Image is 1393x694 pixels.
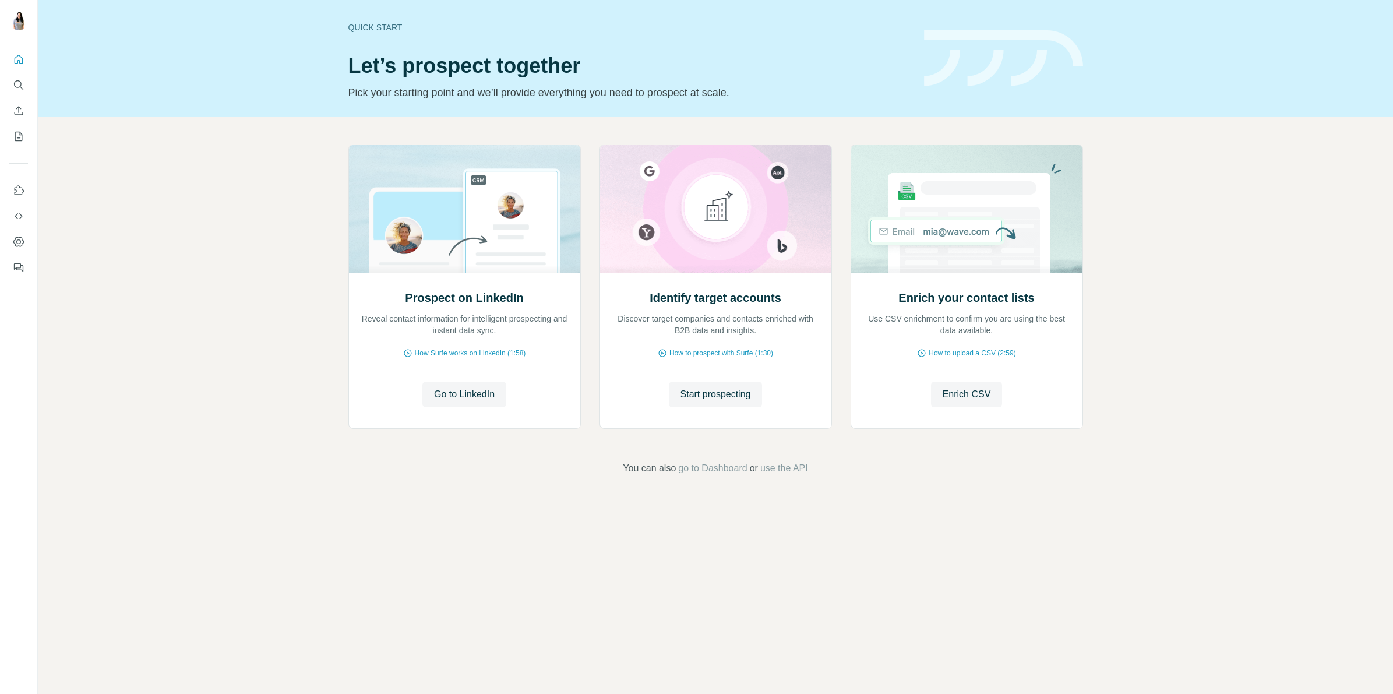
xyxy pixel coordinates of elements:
[348,22,910,33] div: Quick start
[924,30,1083,87] img: banner
[434,387,495,401] span: Go to LinkedIn
[929,348,1015,358] span: How to upload a CSV (2:59)
[348,145,581,273] img: Prospect on LinkedIn
[669,348,773,358] span: How to prospect with Surfe (1:30)
[9,206,28,227] button: Use Surfe API
[9,257,28,278] button: Feedback
[931,382,1003,407] button: Enrich CSV
[650,290,781,306] h2: Identify target accounts
[851,145,1083,273] img: Enrich your contact lists
[9,231,28,252] button: Dashboard
[415,348,526,358] span: How Surfe works on LinkedIn (1:58)
[898,290,1034,306] h2: Enrich your contact lists
[348,54,910,77] h1: Let’s prospect together
[680,387,751,401] span: Start prospecting
[348,84,910,101] p: Pick your starting point and we’ll provide everything you need to prospect at scale.
[422,382,506,407] button: Go to LinkedIn
[9,75,28,96] button: Search
[678,462,747,475] button: go to Dashboard
[750,462,758,475] span: or
[863,313,1071,336] p: Use CSV enrichment to confirm you are using the best data available.
[9,100,28,121] button: Enrich CSV
[9,126,28,147] button: My lists
[9,180,28,201] button: Use Surfe on LinkedIn
[9,12,28,30] img: Avatar
[669,382,763,407] button: Start prospecting
[760,462,808,475] button: use the API
[623,462,676,475] span: You can also
[9,49,28,70] button: Quick start
[361,313,569,336] p: Reveal contact information for intelligent prospecting and instant data sync.
[405,290,523,306] h2: Prospect on LinkedIn
[612,313,820,336] p: Discover target companies and contacts enriched with B2B data and insights.
[599,145,832,273] img: Identify target accounts
[943,387,991,401] span: Enrich CSV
